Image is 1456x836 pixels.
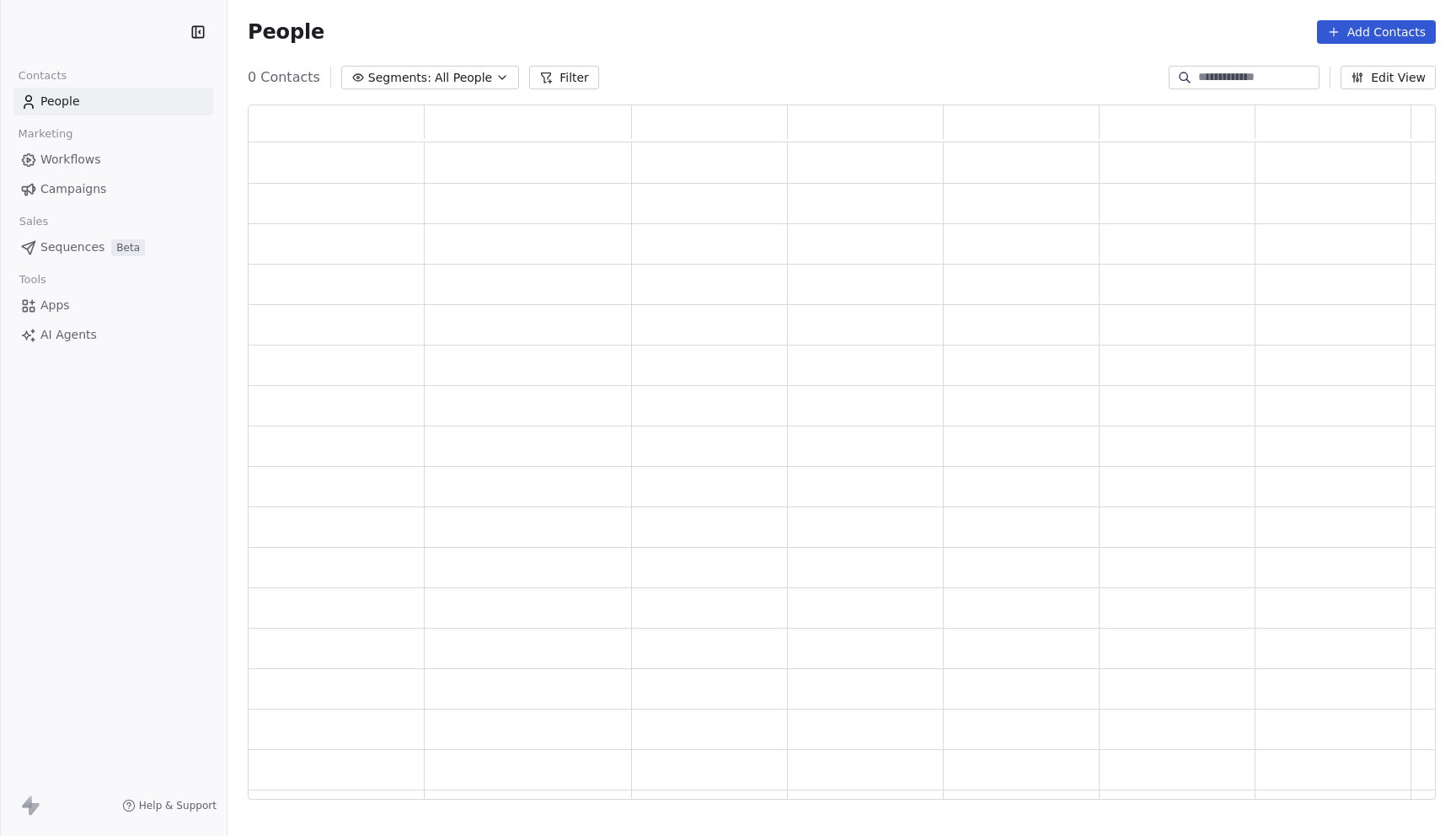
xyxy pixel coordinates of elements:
a: Campaigns [13,175,213,203]
span: Apps [40,297,70,314]
span: Help & Support [139,799,217,812]
span: Sequences [40,238,104,256]
button: Add Contacts [1317,20,1436,44]
span: Marketing [11,121,80,147]
a: Help & Support [122,799,217,812]
span: Contacts [11,63,74,88]
a: AI Agents [13,321,213,349]
span: Segments: [368,69,431,87]
span: Sales [12,209,56,234]
a: Apps [13,292,213,319]
button: Filter [529,66,599,89]
span: Tools [12,267,53,292]
span: People [248,19,324,45]
a: Workflows [13,146,213,174]
span: Workflows [40,151,101,169]
button: Edit View [1341,66,1436,89]
span: AI Agents [40,326,97,344]
a: SequencesBeta [13,233,213,261]
a: People [13,88,213,115]
span: Campaigns [40,180,106,198]
span: Beta [111,239,145,256]
span: 0 Contacts [248,67,320,88]
span: People [40,93,80,110]
span: All People [435,69,492,87]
